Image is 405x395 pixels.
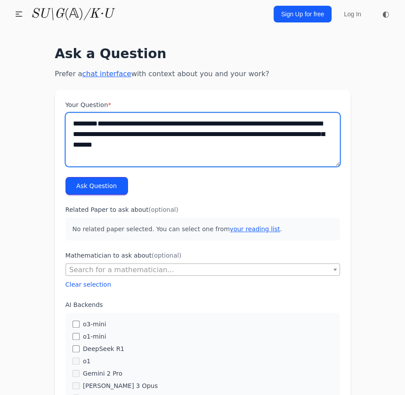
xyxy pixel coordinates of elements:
label: Your Question [66,100,340,109]
p: No related paper selected. You can select one from . [66,218,340,240]
label: [PERSON_NAME] 3 Opus [83,381,158,390]
span: Search for a mathematician... [69,266,174,274]
label: o1 [83,357,91,365]
label: DeepSeek R1 [83,344,124,353]
a: chat interface [82,70,131,78]
label: Related Paper to ask about [66,205,340,214]
button: ◐ [377,5,394,23]
i: /K·U [84,7,113,21]
a: your reading list [230,225,280,233]
i: SU\G [31,7,64,21]
label: AI Backends [66,300,340,309]
a: Sign Up for free [274,6,332,22]
span: (optional) [149,206,179,213]
h1: Ask a Question [55,46,350,62]
a: Log In [339,6,366,22]
label: Mathematician to ask about [66,251,340,260]
span: Search for a mathematician... [66,264,339,276]
a: SU\G(𝔸)/K·U [31,6,113,22]
button: Ask Question [66,177,128,195]
p: Prefer a with context about you and your work? [55,69,350,79]
span: (optional) [152,252,182,259]
label: o3-mini [83,320,106,329]
label: Gemini 2 Pro [83,369,123,378]
span: ◐ [382,10,389,18]
label: o1-mini [83,332,106,341]
button: Clear selection [66,280,111,289]
span: Search for a mathematician... [66,263,340,276]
